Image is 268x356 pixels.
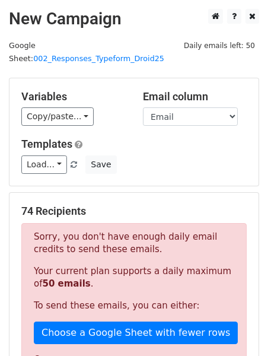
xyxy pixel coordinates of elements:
[180,41,259,50] a: Daily emails left: 50
[21,90,125,103] h5: Variables
[180,39,259,52] span: Daily emails left: 50
[34,265,234,290] p: Your current plan supports a daily maximum of .
[143,90,247,103] h5: Email column
[85,155,116,174] button: Save
[9,9,259,29] h2: New Campaign
[21,138,72,150] a: Templates
[42,278,90,289] strong: 50 emails
[21,205,247,218] h5: 74 Recipients
[34,231,234,256] p: Sorry, you don't have enough daily email credits to send these emails.
[34,300,234,312] p: To send these emails, you can either:
[209,299,268,356] iframe: Chat Widget
[34,322,238,344] a: Choose a Google Sheet with fewer rows
[33,54,164,63] a: 002_Responses_Typeform_Droid25
[9,41,164,63] small: Google Sheet:
[21,107,94,126] a: Copy/paste...
[21,155,67,174] a: Load...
